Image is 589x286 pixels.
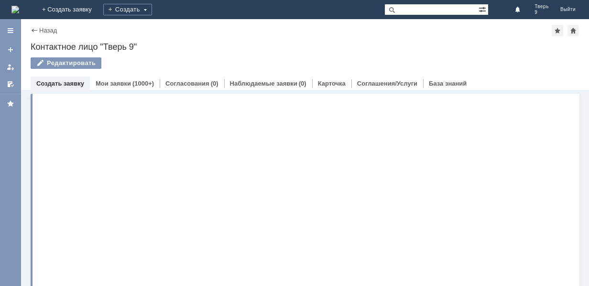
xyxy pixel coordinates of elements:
a: База знаний [429,80,467,87]
a: Создать заявку [3,42,18,57]
a: Назад [39,27,57,34]
span: Расширенный поиск [479,4,488,13]
a: Карточка [318,80,346,87]
a: Наблюдаемые заявки [230,80,297,87]
div: (0) [299,80,306,87]
div: Создать [103,4,152,15]
img: logo [11,6,19,13]
span: Тверь [534,4,549,10]
div: Добавить в избранное [552,25,563,36]
a: Перейти на домашнюю страницу [11,6,19,13]
a: Создать заявку [36,80,84,87]
div: (1000+) [132,80,154,87]
div: Контактное лицо "Тверь 9" [31,42,579,52]
span: 9 [534,10,549,15]
a: Согласования [165,80,209,87]
a: Мои заявки [96,80,131,87]
a: Мои заявки [3,59,18,75]
div: Сделать домашней страницей [567,25,579,36]
a: Соглашения/Услуги [357,80,417,87]
a: Мои согласования [3,77,18,92]
div: (0) [211,80,218,87]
